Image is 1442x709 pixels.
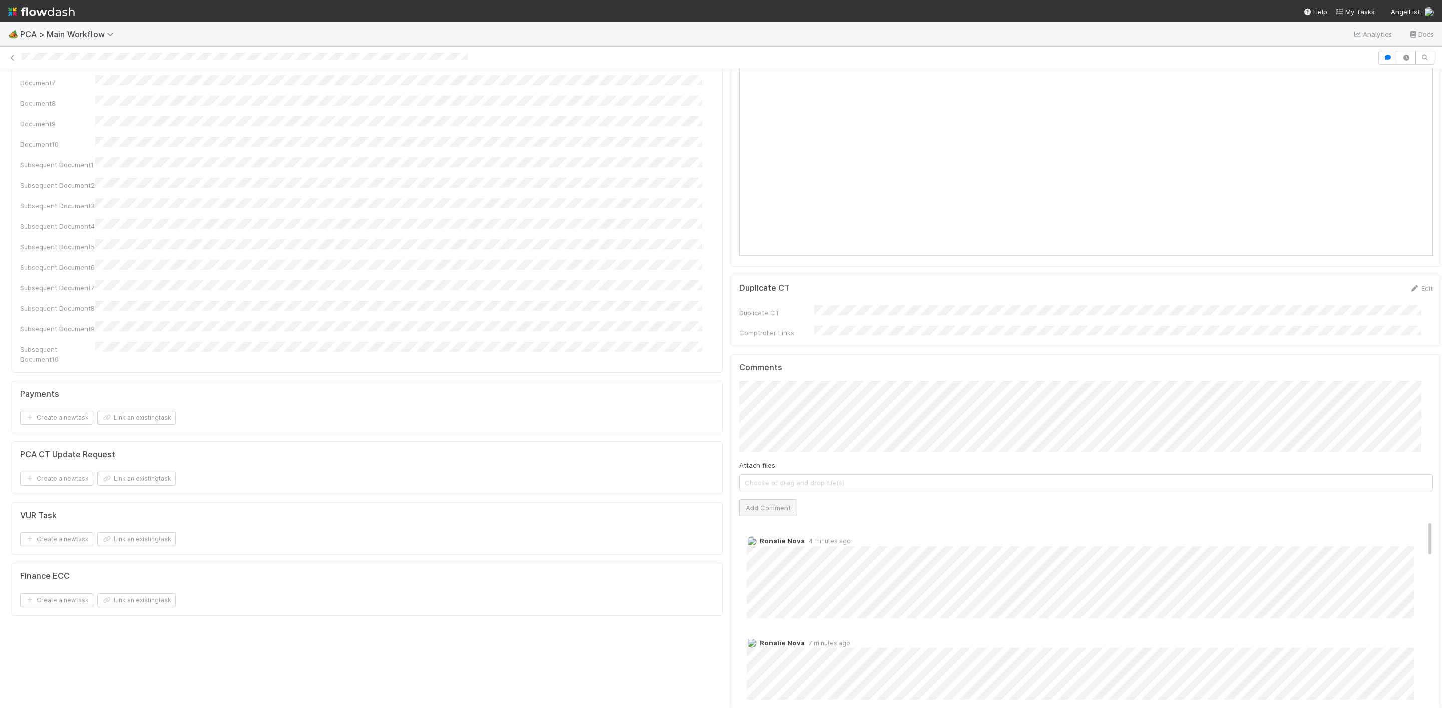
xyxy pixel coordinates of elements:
[739,283,790,293] h5: Duplicate CT
[20,160,95,170] div: Subsequent Document1
[20,571,70,581] h5: Finance ECC
[760,537,805,545] span: Ronalie Nova
[739,460,777,470] label: Attach files:
[20,78,95,88] div: Document7
[20,119,95,129] div: Document9
[20,180,95,190] div: Subsequent Document2
[20,29,119,39] span: PCA > Main Workflow
[1408,28,1434,40] a: Docs
[20,324,95,334] div: Subsequent Document9
[20,242,95,252] div: Subsequent Document5
[97,593,176,607] button: Link an existingtask
[740,475,1432,491] span: Choose or drag and drop file(s)
[739,328,814,338] div: Comptroller Links
[8,3,75,20] img: logo-inverted-e16ddd16eac7371096b0.svg
[97,532,176,546] button: Link an existingtask
[760,639,805,647] span: Ronalie Nova
[97,472,176,486] button: Link an existingtask
[20,262,95,272] div: Subsequent Document6
[1335,8,1375,16] span: My Tasks
[20,221,95,231] div: Subsequent Document4
[97,411,176,425] button: Link an existingtask
[20,98,95,108] div: Document8
[739,363,1433,373] h5: Comments
[747,536,757,546] img: avatar_0d9988fd-9a15-4cc7-ad96-88feab9e0fa9.png
[739,308,814,318] div: Duplicate CT
[1353,28,1392,40] a: Analytics
[8,30,18,38] span: 🏕️
[20,344,95,364] div: Subsequent Document10
[20,472,93,486] button: Create a newtask
[1391,8,1420,16] span: AngelList
[20,201,95,211] div: Subsequent Document3
[20,511,57,521] h5: VUR Task
[20,389,59,399] h5: Payments
[1424,7,1434,17] img: avatar_d7f67417-030a-43ce-a3ce-a315a3ccfd08.png
[805,537,851,545] span: 4 minutes ago
[20,139,95,149] div: Document10
[20,593,93,607] button: Create a newtask
[20,450,115,460] h5: PCA CT Update Request
[1303,7,1327,17] div: Help
[20,283,95,293] div: Subsequent Document7
[20,411,93,425] button: Create a newtask
[1335,7,1375,17] a: My Tasks
[739,499,797,516] button: Add Comment
[1409,284,1433,292] a: Edit
[747,638,757,648] img: avatar_0d9988fd-9a15-4cc7-ad96-88feab9e0fa9.png
[20,532,93,546] button: Create a newtask
[805,639,850,647] span: 7 minutes ago
[20,303,95,313] div: Subsequent Document8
